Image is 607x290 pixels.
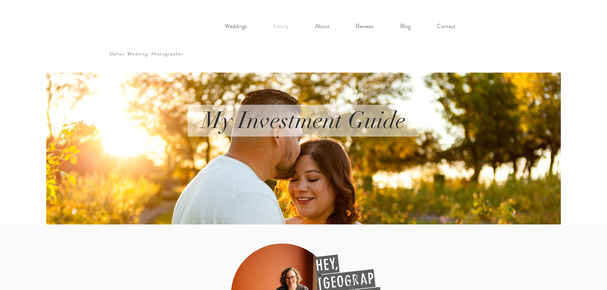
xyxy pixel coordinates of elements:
a: About [302,20,343,33]
a: Blog [387,20,424,33]
p: Family [270,20,292,33]
nav: Site [212,20,469,33]
a: Family [260,20,302,33]
a: Reviews [343,20,387,33]
p: Blog [397,20,414,33]
p: Reviews [352,20,377,33]
a: Contact [424,20,469,33]
a: Dallas Wedding Photographer [110,51,184,57]
p: Contact [434,20,459,33]
img: IMG_2966.jpg [46,73,561,224]
p: About [312,20,333,33]
span: My Investment Guide [202,106,406,135]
